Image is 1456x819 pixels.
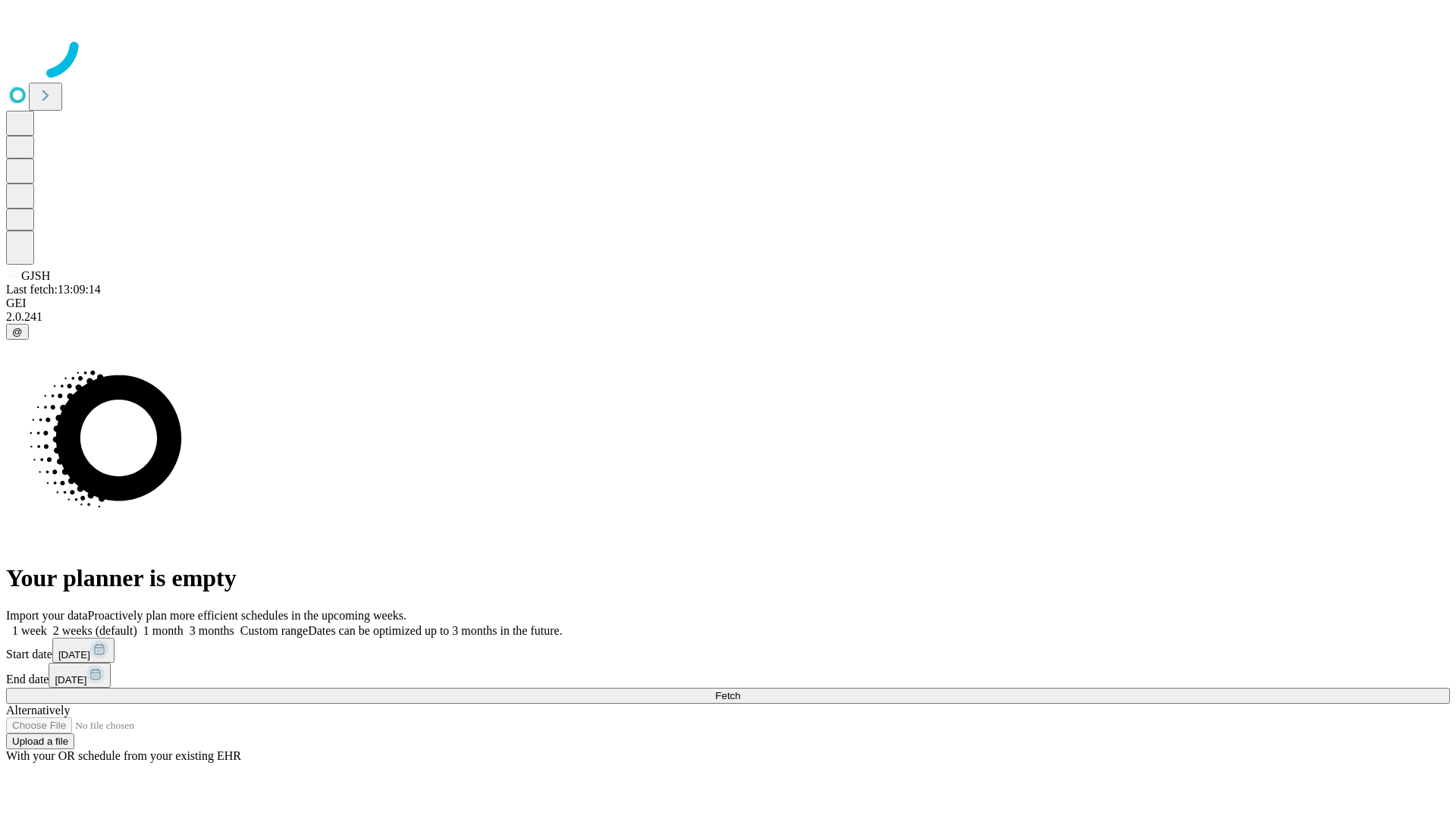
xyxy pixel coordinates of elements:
[6,638,1450,663] div: Start date
[55,674,86,686] span: [DATE]
[6,749,241,762] span: With your OR schedule from your existing EHR
[6,704,70,717] span: Alternatively
[6,663,1450,688] div: End date
[6,297,1450,310] div: GEI
[240,624,308,637] span: Custom range
[12,326,23,337] span: @
[715,690,740,701] span: Fetch
[308,624,562,637] span: Dates can be optimized up to 3 months in the future.
[190,624,234,637] span: 3 months
[49,663,111,688] button: [DATE]
[58,649,90,661] span: [DATE]
[6,283,101,296] span: Last fetch: 13:09:14
[6,688,1450,704] button: Fetch
[6,324,29,340] button: @
[6,609,88,622] span: Import your data
[6,733,74,749] button: Upload a file
[12,624,47,637] span: 1 week
[6,564,1450,592] h1: Your planner is empty
[6,310,1450,324] div: 2.0.241
[88,609,406,622] span: Proactively plan more efficient schedules in the upcoming weeks.
[53,624,137,637] span: 2 weeks (default)
[143,624,184,637] span: 1 month
[21,269,50,282] span: GJSH
[52,638,115,663] button: [DATE]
